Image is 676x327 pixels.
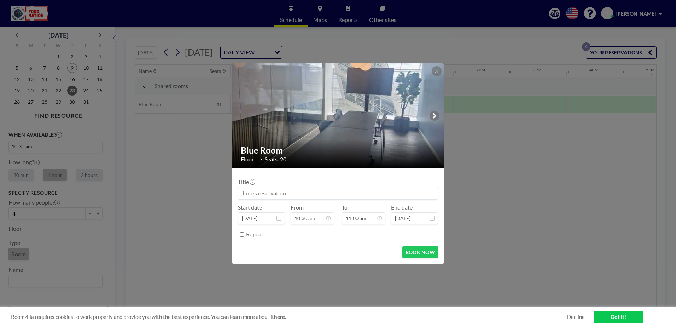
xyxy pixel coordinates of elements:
span: - [337,206,339,222]
label: Repeat [246,231,263,238]
a: here. [274,314,286,320]
span: Roomzilla requires cookies to work properly and provide you with the best experience. You can lea... [11,314,567,320]
h2: Blue Room [241,145,436,156]
label: End date [391,204,413,211]
button: BOOK NOW [402,246,438,258]
a: Got it! [594,311,643,323]
a: Decline [567,314,585,320]
label: To [342,204,348,211]
input: June's reservation [238,187,438,199]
